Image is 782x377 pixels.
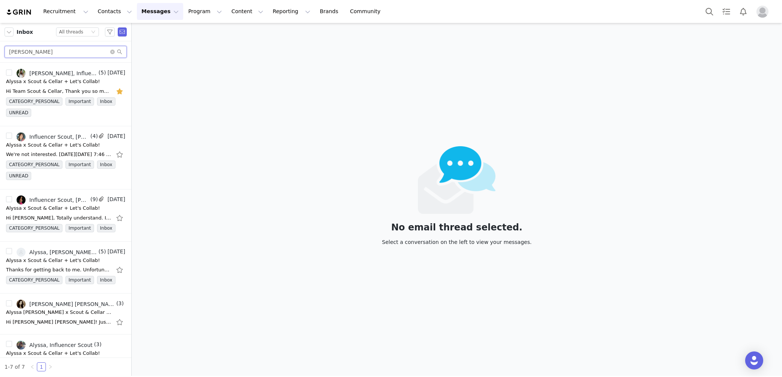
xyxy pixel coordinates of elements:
span: (4) [89,132,98,140]
span: Inbox [97,97,115,106]
a: Alyssa, Influencer Scout [17,341,93,350]
div: Hi Alyssa Marie! Just checking in one more time to see if you might be interested in collaboratin... [6,318,111,326]
span: CATEGORY_PERSONAL [6,160,62,169]
div: Alyssa x Scout & Cellar + Let's Collab! [6,257,100,264]
button: Contacts [93,3,137,20]
li: Previous Page [28,362,37,371]
button: Notifications [735,3,752,20]
span: Inbox [17,28,33,36]
span: Inbox [97,224,115,232]
button: Recruitment [39,3,93,20]
span: (5) [97,69,106,77]
a: [PERSON_NAME] [PERSON_NAME], Influencer Scout [17,300,115,309]
div: All threads [59,28,83,36]
span: (5) [97,248,106,256]
div: We're not interested. On Thu, Sep 18, 2025 at 7:46 PM Influencer Scout <influencer@scoutandcellar... [6,151,111,158]
div: Alyssa x Scout & Cellar + Let's Collab! [6,204,100,212]
img: 1215d8af-3c54-4aca-af26-a4f1893a9bb9--s.jpg [17,248,26,257]
div: Alyssa, Influencer Scout [29,342,93,348]
i: icon: search [117,49,122,55]
button: Messages [137,3,183,20]
button: Reporting [268,3,315,20]
span: UNREAD [6,109,31,117]
span: Inbox [97,276,115,284]
a: Community [346,3,389,20]
i: icon: down [91,30,96,35]
span: Send Email [118,27,127,36]
button: Program [184,3,226,20]
span: Important [65,160,94,169]
div: Alyssa x Scout & Cellar + Let's Collab! [6,78,100,85]
div: Select a conversation on the left to view your messages. [382,238,532,246]
a: Alyssa, [PERSON_NAME], Influencer Scout [17,248,97,257]
span: CATEGORY_PERSONAL [6,276,62,284]
div: Alyssa x Scout & Cellar + Let's Collab! [6,141,100,149]
span: UNREAD [6,172,31,180]
div: Thanks for getting back to me. Unfortunately, we cannot guarantee dedicated coverage without a bu... [6,266,111,274]
a: Influencer Scout, [PERSON_NAME] [17,132,89,141]
span: CATEGORY_PERSONAL [6,97,62,106]
span: (3) [93,341,102,348]
span: CATEGORY_PERSONAL [6,224,62,232]
div: Alyssa, [PERSON_NAME], Influencer Scout [29,249,97,255]
a: Tasks [718,3,735,20]
a: Influencer Scout, [PERSON_NAME] [17,195,89,204]
a: 1 [37,363,46,371]
div: Influencer Scout, [PERSON_NAME] [29,197,89,203]
a: [PERSON_NAME], Influencer Scout [17,69,97,78]
div: Alyssa Marie x Scout & Cellar + Let's Collab! [6,309,111,316]
div: Alyssa x Scout & Cellar + Let's Collab! [6,350,100,357]
div: [PERSON_NAME] [PERSON_NAME], Influencer Scout [29,301,115,307]
img: 22d82901-0289-4992-926e-1832fb9f68bf--s.jpg [17,195,26,204]
img: 7217c14d-5b0b-4dc4-8257-729c1ae34d53--s.jpg [17,69,26,78]
img: emails-empty2x.png [418,146,496,214]
img: grin logo [6,9,32,16]
span: Important [65,276,94,284]
img: placeholder-profile.jpg [756,6,768,18]
div: No email thread selected. [382,223,532,232]
img: 834964a0-5767-4cf4-820b-57e55acf4f63--s.jpg [17,341,26,350]
button: Profile [752,6,776,18]
i: icon: close-circle [110,50,115,54]
li: 1 [37,362,46,371]
span: Important [65,97,94,106]
span: Inbox [97,160,115,169]
li: Next Page [46,362,55,371]
i: icon: right [48,365,53,369]
span: (9) [89,195,98,203]
span: Important [65,224,94,232]
div: [PERSON_NAME], Influencer Scout [29,70,97,76]
i: icon: left [30,365,35,369]
button: Search [701,3,718,20]
img: 0959d074-a1c3-462e-a221-dcc654a12a1e.jpg [17,132,26,141]
div: Open Intercom Messenger [745,351,763,369]
img: a7eaf340-4a33-4ea7-b5c4-b7cf94fda2ab.jpg [17,300,26,309]
div: Hi Alyssa, Totally understand. If you could send over your story insights, reel impressions, link... [6,214,111,222]
button: Content [227,3,268,20]
li: 1-7 of 7 [5,362,25,371]
input: Search mail [5,46,127,58]
div: Influencer Scout, [PERSON_NAME] [29,134,89,140]
a: Brands [315,3,345,20]
div: Hi Team Scout & Cellar, Thank you so much— everything sounds wonderful, and I'd be more than happ... [6,88,111,95]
